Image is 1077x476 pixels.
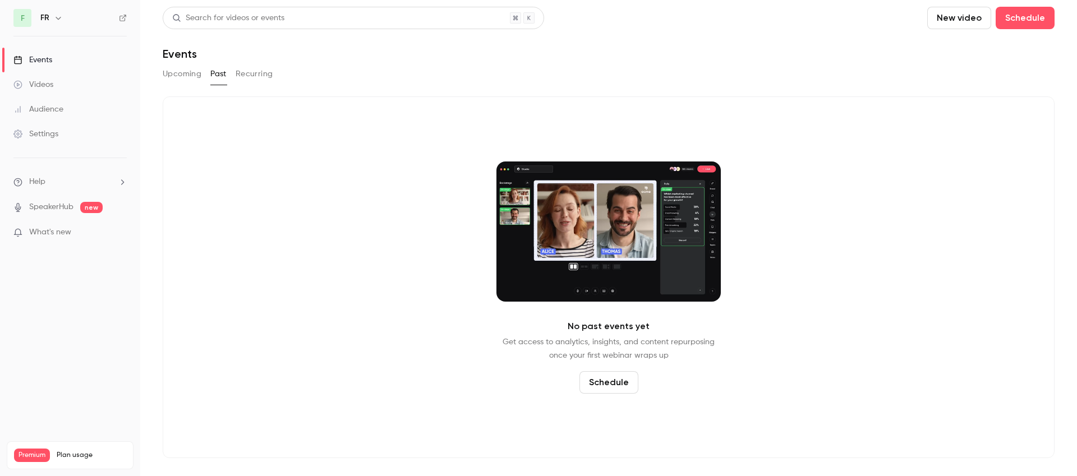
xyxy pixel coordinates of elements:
h6: FR [40,12,49,24]
button: New video [927,7,991,29]
h1: Events [163,47,197,61]
span: Premium [14,449,50,462]
div: Settings [13,128,58,140]
p: Get access to analytics, insights, and content repurposing once your first webinar wraps up [503,335,715,362]
span: F [21,12,25,24]
button: Recurring [236,65,273,83]
span: Help [29,176,45,188]
span: What's new [29,227,71,238]
a: SpeakerHub [29,201,73,213]
iframe: Noticeable Trigger [113,228,127,238]
div: Events [13,54,52,66]
div: Search for videos or events [172,12,284,24]
div: Videos [13,79,53,90]
span: new [80,202,103,213]
li: help-dropdown-opener [13,176,127,188]
button: Upcoming [163,65,201,83]
button: Schedule [996,7,1055,29]
button: Schedule [579,371,638,394]
div: Audience [13,104,63,115]
p: No past events yet [568,320,650,333]
span: Plan usage [57,451,126,460]
button: Past [210,65,227,83]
